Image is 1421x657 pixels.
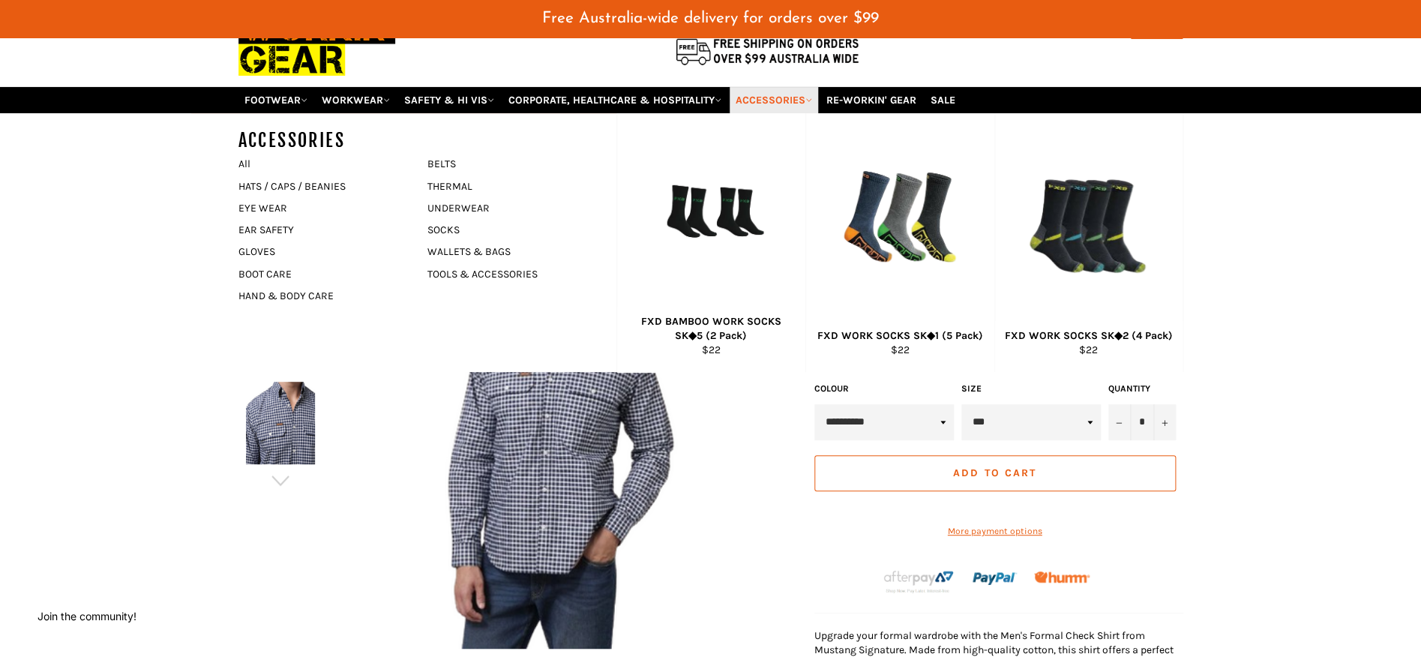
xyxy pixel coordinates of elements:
[238,1,395,86] img: Workin Gear leaders in Workwear, Safety Boots, PPE, Uniforms. Australia's No.1 in Workwear
[420,263,601,285] a: TOOLS & ACCESSORIES
[961,382,1101,395] label: Size
[820,87,922,113] a: RE-WORKIN' GEAR
[805,113,994,372] a: FXD WORK SOCKS SK◆1 (5 Pack) - Workin' Gear FXD WORK SOCKS SK◆1 (5 Pack) $22
[542,10,879,26] span: Free Australia-wide delivery for orders over $99
[1004,328,1173,343] div: FXD WORK SOCKS SK◆2 (4 Pack)
[626,343,796,357] div: $22
[814,455,1176,491] button: Add to Cart
[420,197,601,219] a: UNDERWEAR
[316,87,396,113] a: WORKWEAR
[673,35,861,67] img: Flat $9.95 shipping Australia wide
[925,87,961,113] a: SALE
[231,285,412,307] a: HAND & BODY CARE
[616,113,805,372] a: FXD BAMBOO WORK SOCKS SK◆5 (2 Pack) - Workin' Gear FXD BAMBOO WORK SOCKS SK◆5 (2 Pack) $22
[231,153,427,175] a: All
[502,87,727,113] a: CORPORATE, HEALTHCARE & HOSPITALITY
[626,314,796,343] div: FXD BAMBOO WORK SOCKS SK◆5 (2 Pack)
[238,87,313,113] a: FOOTWEAR
[1153,404,1176,440] button: Increase item quantity by one
[994,113,1183,372] a: FXD WORK SOCKS SK◆2 (4 Pack) - Workin' Gear FXD WORK SOCKS SK◆2 (4 Pack) $22
[398,87,500,113] a: SAFETY & HI VIS
[652,132,770,308] img: FXD BAMBOO WORK SOCKS SK◆5 (2 Pack) - Workin' Gear
[814,382,954,395] label: COLOUR
[231,197,412,219] a: EYE WEAR
[1108,382,1176,395] label: Quantity
[231,263,412,285] a: BOOT CARE
[1034,571,1090,583] img: Humm_core_logo_RGB-01_300x60px_small_195d8312-4386-4de7-b182-0ef9b6303a37.png
[973,556,1017,601] img: paypal.png
[37,610,136,622] button: Join the community!
[953,466,1036,479] span: Add to Cart
[420,153,601,175] a: BELTS
[231,241,412,262] a: GLOVES
[841,132,959,308] img: FXD WORK SOCKS SK◆1 (5 Pack) - Workin' Gear
[1108,404,1131,440] button: Reduce item quantity by one
[420,219,601,241] a: SOCKS
[814,525,1176,538] a: More payment options
[1004,343,1173,357] div: $22
[231,219,412,241] a: EAR SAFETY
[246,382,315,464] img: HARD YAKKA Mustang Formal Check Shirt (Y04005) - Workin' Gear
[815,328,985,343] div: FXD WORK SOCKS SK◆1 (5 Pack)
[238,128,427,153] h5: ACCESSORIES
[1030,132,1147,308] img: FXD WORK SOCKS SK◆2 (4 Pack) - Workin' Gear
[322,172,799,649] img: HARD YAKKA Mustang Formal Check Shirt (Y04005) - Workin' Gear
[815,343,985,357] div: $22
[420,241,601,262] a: WALLETS & BAGS
[882,568,955,594] img: Afterpay-Logo-on-dark-bg_large.png
[420,175,601,197] a: THERMAL
[730,87,818,113] a: ACCESSORIES
[231,175,412,197] a: HATS / CAPS / BEANIES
